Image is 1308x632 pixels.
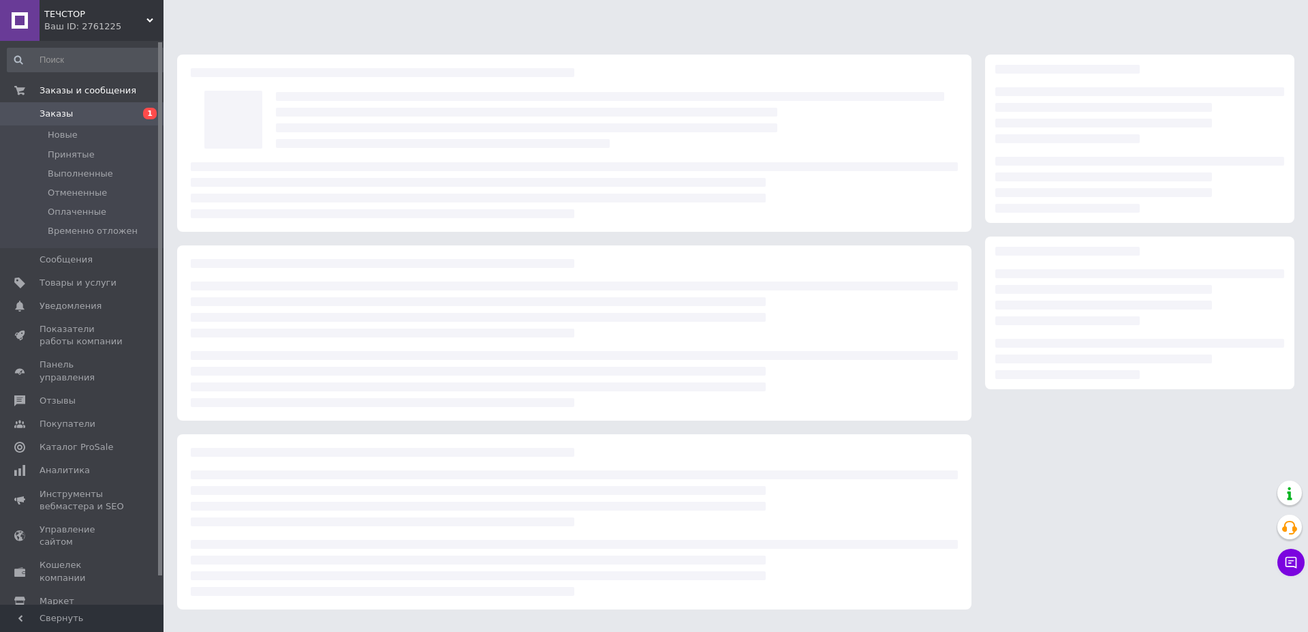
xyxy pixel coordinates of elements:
[40,595,74,607] span: Маркет
[40,323,126,348] span: Показатели работы компании
[40,300,102,312] span: Уведомления
[40,524,126,548] span: Управление сайтом
[48,187,107,199] span: Отмененные
[40,441,113,453] span: Каталог ProSale
[40,395,76,407] span: Отзывы
[40,488,126,513] span: Инструменты вебмастера и SEO
[40,85,136,97] span: Заказы и сообщения
[40,359,126,383] span: Панель управления
[1277,549,1305,576] button: Чат с покупателем
[40,108,73,120] span: Заказы
[40,254,93,266] span: Сообщения
[48,168,113,180] span: Выполненные
[7,48,168,72] input: Поиск
[44,20,163,33] div: Ваш ID: 2761225
[48,225,138,237] span: Временно отложен
[48,149,95,161] span: Принятые
[40,559,126,584] span: Кошелек компании
[143,108,157,119] span: 1
[48,206,106,218] span: Оплаченные
[44,8,146,20] span: ТЕЧСТОР
[40,418,95,430] span: Покупатели
[40,277,116,289] span: Товары и услуги
[40,464,90,477] span: Аналитика
[48,129,78,141] span: Новые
